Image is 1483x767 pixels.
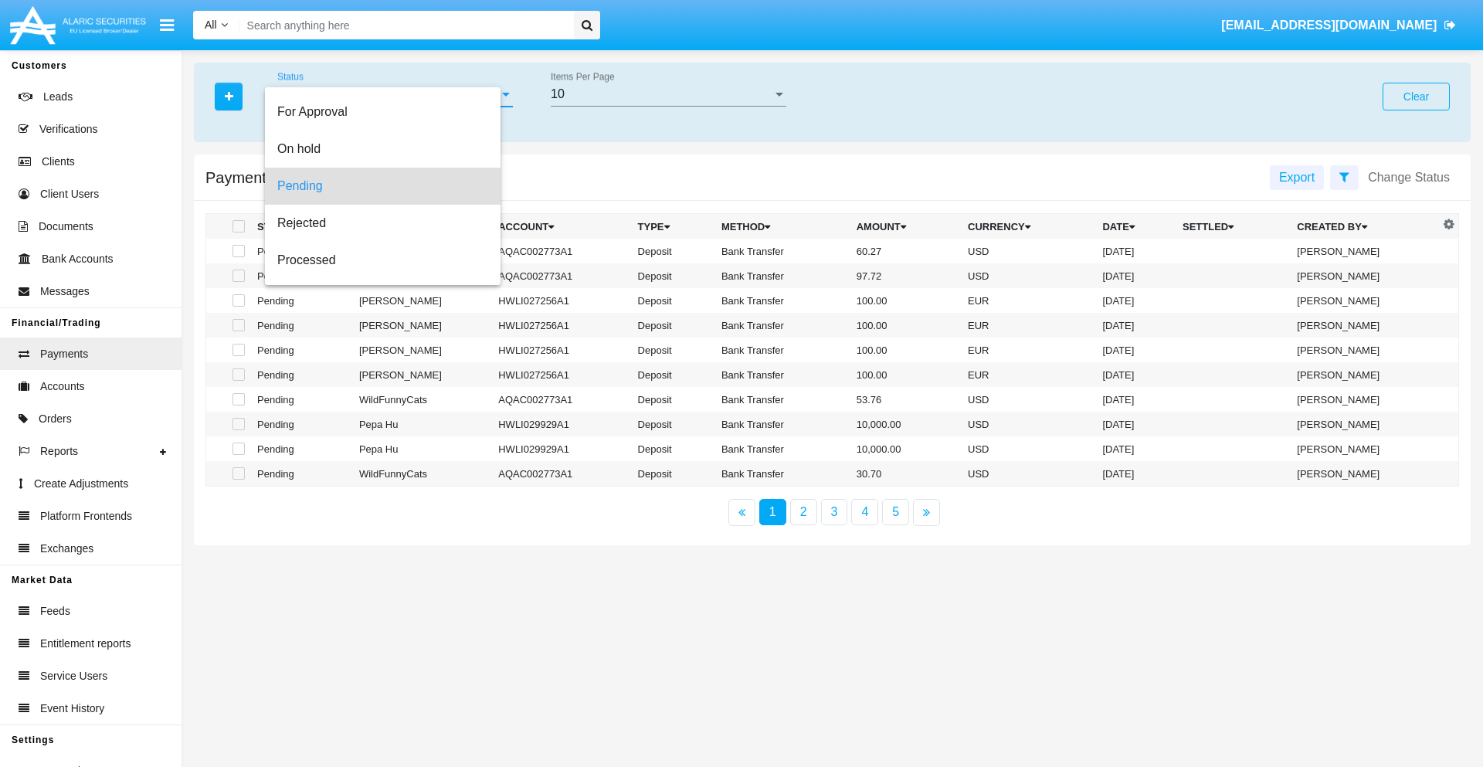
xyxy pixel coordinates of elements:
span: Processed [277,242,488,279]
span: Pending [277,168,488,205]
span: For Approval [277,93,488,131]
span: Rejected [277,205,488,242]
span: Cancelled by User [277,279,488,316]
span: On hold [277,131,488,168]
